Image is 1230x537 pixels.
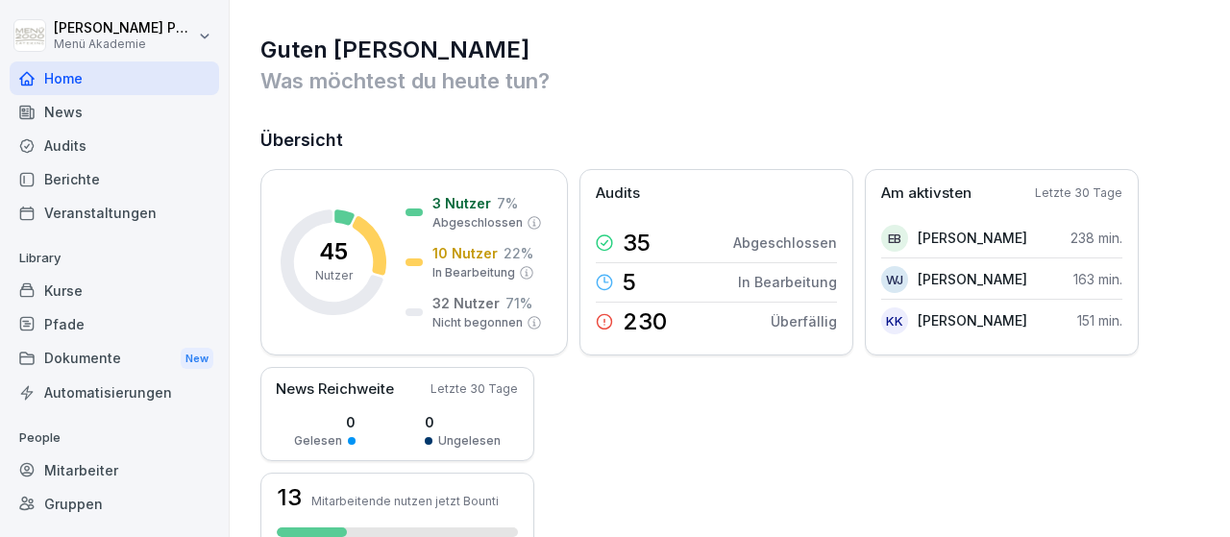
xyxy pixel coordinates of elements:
a: Veranstaltungen [10,196,219,230]
p: Was möchtest du heute tun? [260,65,1201,96]
a: Gruppen [10,487,219,521]
div: Dokumente [10,341,219,377]
p: 0 [294,412,356,432]
div: EB [881,225,908,252]
a: DokumenteNew [10,341,219,377]
h2: Übersicht [260,127,1201,154]
p: Überfällig [771,311,837,331]
p: Library [10,243,219,274]
p: In Bearbeitung [432,264,515,281]
p: 163 min. [1073,269,1122,289]
p: 230 [623,310,667,333]
p: Abgeschlossen [733,232,837,253]
div: KK [881,307,908,334]
a: Pfade [10,307,219,341]
p: 7 % [497,193,518,213]
p: 35 [623,232,651,255]
p: Nicht begonnen [432,314,523,331]
p: Menü Akademie [54,37,194,51]
a: Audits [10,129,219,162]
p: [PERSON_NAME] Pacyna [54,20,194,37]
p: Ungelesen [438,432,501,450]
p: 45 [319,240,348,263]
p: Nutzer [315,267,353,284]
div: New [181,348,213,370]
p: In Bearbeitung [738,272,837,292]
p: 32 Nutzer [432,293,500,313]
p: 238 min. [1070,228,1122,248]
a: News [10,95,219,129]
a: Home [10,61,219,95]
p: 5 [623,271,636,294]
h3: 13 [277,486,302,509]
p: [PERSON_NAME] [918,228,1027,248]
p: News Reichweite [276,378,394,401]
p: Letzte 30 Tage [1035,184,1122,202]
p: People [10,423,219,453]
p: Audits [596,183,640,205]
p: 151 min. [1077,310,1122,330]
p: 3 Nutzer [432,193,491,213]
p: [PERSON_NAME] [918,310,1027,330]
p: 10 Nutzer [432,243,498,263]
p: 71 % [505,293,532,313]
p: Letzte 30 Tage [430,380,518,398]
p: Am aktivsten [881,183,972,205]
div: WJ [881,266,908,293]
a: Berichte [10,162,219,196]
p: Mitarbeitende nutzen jetzt Bounti [311,494,499,508]
p: Gelesen [294,432,342,450]
h1: Guten [PERSON_NAME] [260,35,1201,65]
p: 0 [425,412,501,432]
a: Mitarbeiter [10,453,219,487]
a: Automatisierungen [10,376,219,409]
p: [PERSON_NAME] [918,269,1027,289]
p: 22 % [504,243,533,263]
a: Kurse [10,274,219,307]
p: Abgeschlossen [432,214,523,232]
